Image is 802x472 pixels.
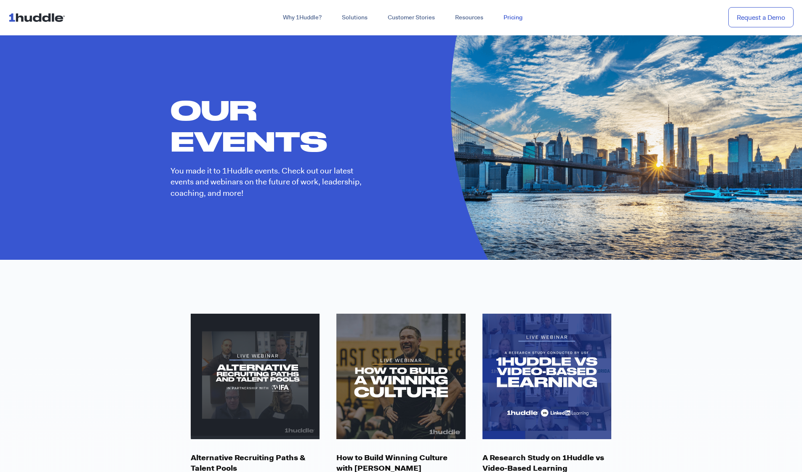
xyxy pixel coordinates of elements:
[493,10,533,25] a: Pricing
[171,165,374,199] p: You made it to 1Huddle events. Check out our latest events and webinars on the future of work, le...
[8,9,69,25] img: ...
[171,94,374,157] h1: Our Events
[332,10,378,25] a: Solutions
[273,10,332,25] a: Why 1Huddle?
[445,10,493,25] a: Resources
[728,7,794,28] a: Request a Demo
[378,10,445,25] a: Customer Stories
